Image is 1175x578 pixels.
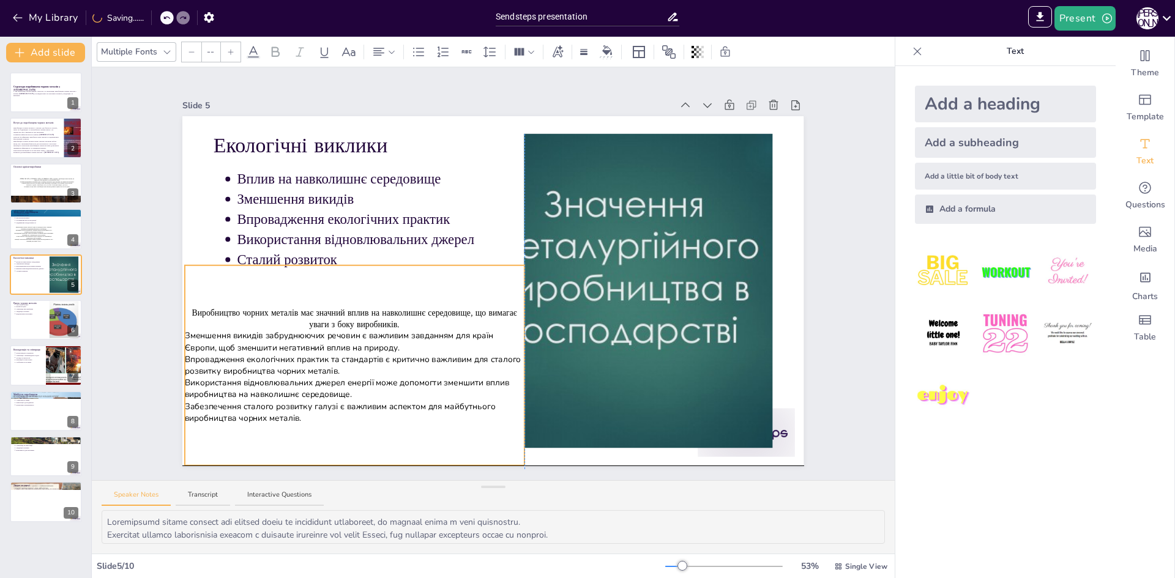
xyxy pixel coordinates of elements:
[10,436,82,476] div: 9
[13,483,78,487] p: Дякую за увагу!
[927,37,1103,66] p: Text
[16,217,78,220] p: Екологічні аспекти
[176,490,230,506] button: Transcript
[1116,306,1174,350] div: Add a table
[10,117,82,158] div: 2
[67,97,78,109] div: 1
[237,230,493,250] p: Використання відновлювальних джерел
[598,45,616,58] div: Background color
[237,169,493,189] p: Вплив на навколишнє середовище
[67,143,78,155] div: 2
[16,352,42,355] p: Конкуренція за лідерство
[17,184,76,186] p: Німеччина є лідером у виробництві сталі, що робить її ключовим гравцем у цій галузі.
[182,99,671,112] div: Slide 5
[102,490,171,506] button: Speaker Notes
[16,404,78,406] p: Конкурентоспроможність
[92,12,144,24] div: Saving......
[10,209,82,249] div: 4
[1039,305,1096,362] img: 6.jpeg
[67,461,78,473] div: 9
[496,8,666,26] input: Insert title
[10,254,82,295] div: 5
[16,359,42,361] p: Інновації в технологіях
[6,43,85,62] button: Add slide
[99,43,160,61] div: Multiple Fonts
[915,86,1096,122] div: Add a heading
[67,416,78,428] div: 8
[1133,243,1157,255] span: Media
[17,178,76,181] p: [GEOGRAPHIC_DATA], [GEOGRAPHIC_DATA] та [GEOGRAPHIC_DATA] є лідерами у виробництві чорних металів...
[915,163,1096,190] div: Add a little bit of body text
[16,265,46,267] p: Впровадження екологічних практик
[185,330,524,354] p: Зменшення викидів забруднюючих речовин є важливим завданням для країн Європи, щоб зменшити негати...
[13,210,78,214] p: Технології виробництва
[97,560,665,572] div: Slide 5 / 10
[845,561,887,572] span: Single View
[662,45,676,59] span: Position
[14,236,53,239] p: Сучасні технології також покращують якість продукції, що є важливим для задоволення потреб спожив...
[977,305,1034,362] img: 5.jpeg
[185,354,524,377] p: Впровадження екологічних практик та стандартів є критично важливим для сталого розвитку виробницт...
[237,190,493,209] p: Зменшення викидів
[1136,155,1154,167] span: Text
[14,233,53,236] p: Впровадження безвідходних технологій зменшує негативний вплив на навколишнє середовище, що є важл...
[64,507,78,519] div: 10
[16,354,42,357] p: Співпраця у міжнародних угодах
[237,250,493,270] p: Сталий розвиток
[16,310,46,313] p: Тенденції на ринку
[629,42,649,62] div: Layout
[102,510,885,544] textarea: Loremipsumd sitame consect adi elitsed doeiu te incididunt utlaboreet, do magnaal enima m veni qu...
[1116,42,1174,86] div: Change the overall theme
[17,186,76,188] p: Розуміння ролі цих країн у виробництві чорних металів допомагає оцінити стан галузі в цілому.
[67,371,78,382] div: 7
[16,221,78,224] p: Підвищення продуктивності
[16,303,46,306] p: Зростання попиту
[67,325,78,336] div: 6
[1136,7,1158,29] div: А [PERSON_NAME]
[13,348,42,352] p: Конкуренція та співпраця
[1116,262,1174,306] div: Add charts and graphs
[13,392,78,396] p: Майбутнє виробництва
[548,42,567,62] div: Text effects
[16,267,46,270] p: Використання відновлювальних джерел
[10,163,82,204] div: 3
[185,401,524,424] p: Забезпечення сталого розвитку галузі є важливим аспектом для майбутнього виробництва чорних металів.
[1132,291,1158,303] span: Charts
[16,212,78,215] p: Сучасні технології
[10,300,82,340] div: 6
[16,445,78,447] p: Співпраця та інвестиції
[13,127,61,133] p: Виробництво чорних металів є основою для багатьох галузей, таких як будівництво та автомобільна п...
[1116,174,1174,218] div: Get real-time input from your audience
[16,401,78,404] p: Інвестиції в дослідження
[16,487,78,490] p: Якщо у вас є питання або коментарі, будь ласка, не соромтеся запитувати!
[16,220,78,222] p: Поліпшення якості продукції
[13,256,46,259] p: Екологічні виклики
[67,188,78,200] div: 3
[9,8,83,28] button: My Library
[10,391,82,431] div: 8
[16,361,42,364] p: Стабільність на ринку
[13,85,60,92] strong: Структура виробництва чорних металів у [GEOGRAPHIC_DATA]
[13,165,78,169] p: Основні країни-виробники
[510,42,538,62] div: Column Count
[1116,130,1174,174] div: Add text boxes
[13,91,76,97] span: У цій презентації ми розглянемо структуру та організацію виробництва чорних металів у країнах [GE...
[1134,331,1156,343] span: Table
[16,357,42,359] p: Досвід та технології
[16,262,46,265] p: Зменшення викидів
[10,481,82,522] div: 10
[16,270,46,272] p: Сталий розвиток
[16,306,46,308] p: Вплив на ціни
[10,72,82,113] div: 1
[1125,199,1165,211] span: Questions
[185,377,524,401] p: Використання відновлювальних джерел енергії може допомогти зменшити вплив виробництва на навколиш...
[13,144,61,149] p: Інновації в технологіях виробництва чорних металів дозволяють підвищити ефективність та зменшити ...
[17,183,76,185] p: Розвинена інфраструктура в цих країнах сприяє ефективному виробництву та постачанню чорних металів.
[1116,218,1174,262] div: Add images, graphics, shapes or video
[915,243,972,300] img: 1.jpeg
[14,239,53,242] p: Інновації в технологіях виробництва сприяють підвищенню продуктивності, що є важливим для розвитк...
[67,234,78,246] div: 4
[1116,86,1174,130] div: Add ready made slides
[1028,6,1052,31] span: Export to PowerPoint
[17,181,76,183] p: Ці країни задовольняють внутрішній попит та активно експортують свою продукцію, що зміцнює їхні е...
